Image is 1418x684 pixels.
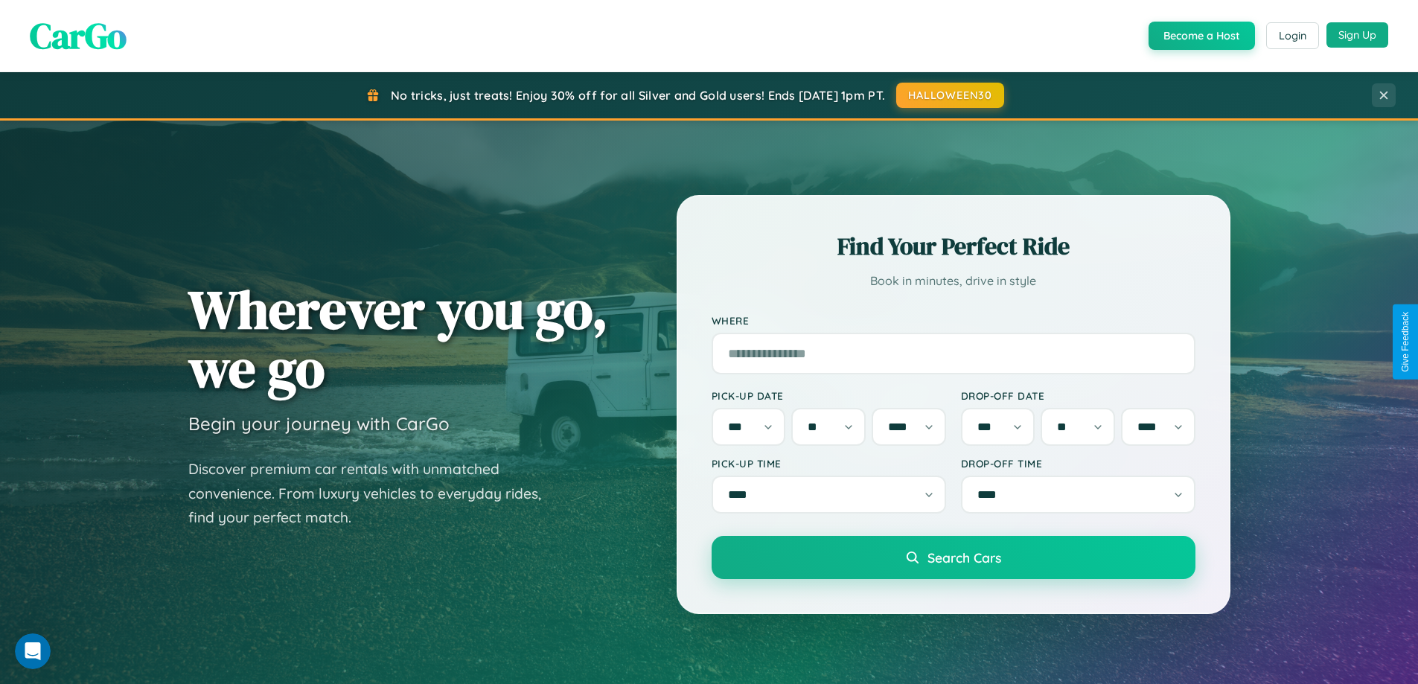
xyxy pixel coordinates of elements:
button: HALLOWEEN30 [896,83,1004,108]
span: CarGo [30,11,127,60]
h3: Begin your journey with CarGo [188,412,450,435]
button: Become a Host [1149,22,1255,50]
button: Login [1266,22,1319,49]
label: Pick-up Date [712,389,946,402]
div: Give Feedback [1400,312,1411,372]
p: Discover premium car rentals with unmatched convenience. From luxury vehicles to everyday rides, ... [188,457,561,530]
span: Search Cars [927,549,1001,566]
button: Sign Up [1326,22,1388,48]
iframe: Intercom live chat [15,633,51,669]
label: Pick-up Time [712,457,946,470]
label: Drop-off Date [961,389,1195,402]
h1: Wherever you go, we go [188,280,608,397]
p: Book in minutes, drive in style [712,270,1195,292]
label: Drop-off Time [961,457,1195,470]
span: No tricks, just treats! Enjoy 30% off for all Silver and Gold users! Ends [DATE] 1pm PT. [391,88,885,103]
button: Search Cars [712,536,1195,579]
h2: Find Your Perfect Ride [712,230,1195,263]
label: Where [712,314,1195,327]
